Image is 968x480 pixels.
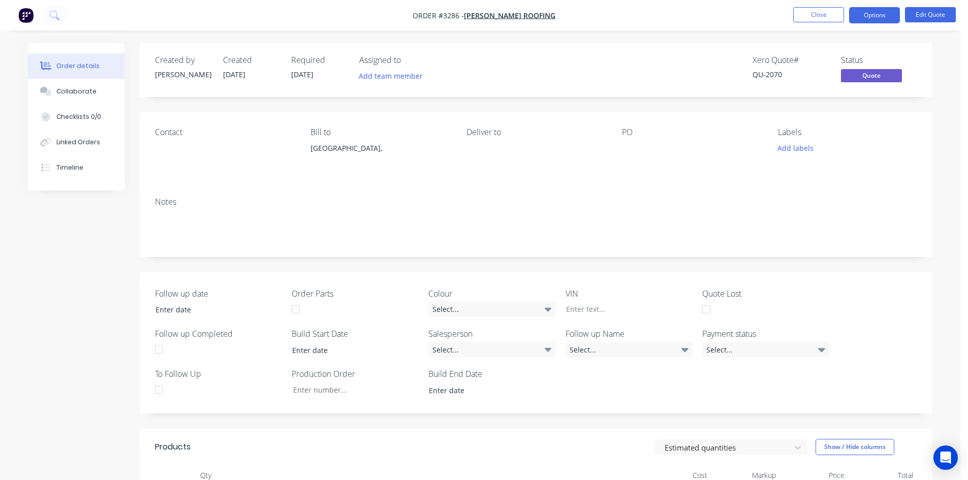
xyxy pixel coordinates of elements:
[428,287,555,300] label: Colour
[428,368,555,380] label: Build End Date
[464,11,555,20] a: [PERSON_NAME] Roofing
[285,382,419,397] input: Enter number...
[702,342,829,357] div: Select...
[56,87,97,96] div: Collaborate
[310,141,450,174] div: [GEOGRAPHIC_DATA],
[428,302,555,317] div: Select...
[28,155,124,180] button: Timeline
[155,127,294,137] div: Contact
[28,130,124,155] button: Linked Orders
[354,69,428,83] button: Add team member
[292,368,419,380] label: Production Order
[566,328,693,340] label: Follow up Name
[772,141,819,155] button: Add labels
[28,104,124,130] button: Checklists 0/0
[841,55,917,65] div: Status
[291,55,347,65] div: Required
[56,138,100,147] div: Linked Orders
[28,79,124,104] button: Collaborate
[310,127,450,137] div: Bill to
[413,11,464,20] span: Order #3286 -
[359,55,461,65] div: Assigned to
[428,342,555,357] div: Select...
[28,53,124,79] button: Order details
[933,445,958,470] div: Open Intercom Messenger
[292,328,419,340] label: Build Start Date
[155,287,282,300] label: Follow up date
[155,69,211,80] div: [PERSON_NAME]
[285,342,412,358] input: Enter date
[753,55,829,65] div: Xero Quote #
[849,7,900,23] button: Options
[841,69,902,82] span: Quote
[155,441,191,453] div: Products
[359,69,428,83] button: Add team member
[702,287,829,300] label: Quote Lost
[155,368,282,380] label: To Follow Up
[778,127,917,137] div: Labels
[566,342,693,357] div: Select...
[566,287,693,300] label: VIN
[422,382,548,398] input: Enter date
[291,70,314,79] span: [DATE]
[155,55,211,65] div: Created by
[56,112,101,121] div: Checklists 0/0
[292,287,419,300] label: Order Parts
[148,302,275,317] input: Enter date
[622,127,761,137] div: PO
[702,328,829,340] label: Payment status
[18,8,34,23] img: Factory
[223,70,245,79] span: [DATE]
[155,328,282,340] label: Follow up Completed
[905,7,956,22] button: Edit Quote
[793,7,844,22] button: Close
[223,55,279,65] div: Created
[428,328,555,340] label: Salesperson
[56,61,100,71] div: Order details
[56,163,83,172] div: Timeline
[155,197,917,207] div: Notes
[310,141,450,155] div: [GEOGRAPHIC_DATA],
[816,439,894,455] button: Show / Hide columns
[466,127,606,137] div: Deliver to
[753,69,829,80] div: QU-2070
